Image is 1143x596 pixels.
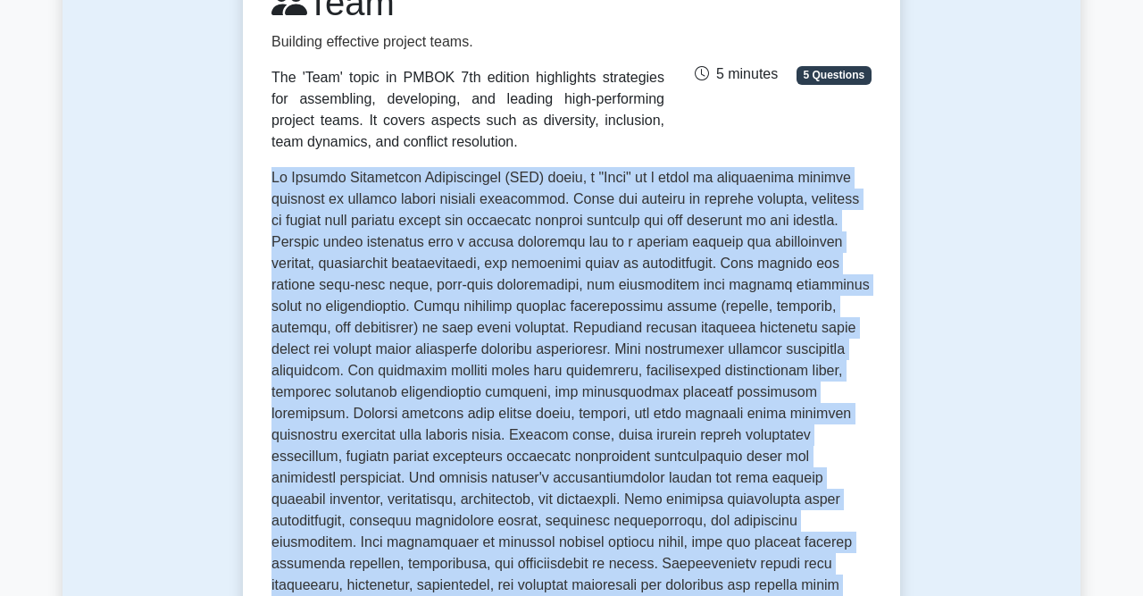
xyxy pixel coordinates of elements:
[271,31,664,53] p: Building effective project teams.
[797,66,872,84] span: 5 Questions
[695,66,778,81] span: 5 minutes
[271,67,664,153] div: The 'Team' topic in PMBOK 7th edition highlights strategies for assembling, developing, and leadi...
